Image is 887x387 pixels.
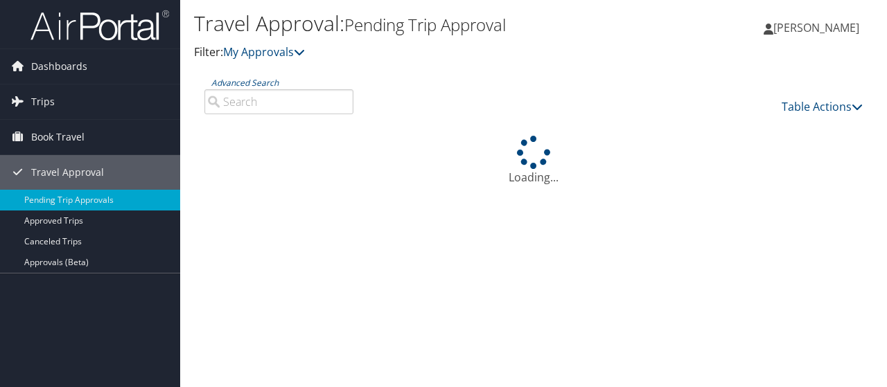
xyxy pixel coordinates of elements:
p: Filter: [194,44,647,62]
a: Advanced Search [211,77,279,89]
input: Advanced Search [204,89,353,114]
span: Book Travel [31,120,85,154]
a: Table Actions [782,99,863,114]
h1: Travel Approval: [194,9,647,38]
div: Loading... [194,136,873,186]
span: [PERSON_NAME] [773,20,859,35]
small: Pending Trip Approval [344,13,506,36]
span: Dashboards [31,49,87,84]
span: Trips [31,84,55,119]
span: Travel Approval [31,155,104,190]
a: [PERSON_NAME] [764,7,873,48]
a: My Approvals [223,44,305,60]
img: airportal-logo.png [30,9,169,42]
